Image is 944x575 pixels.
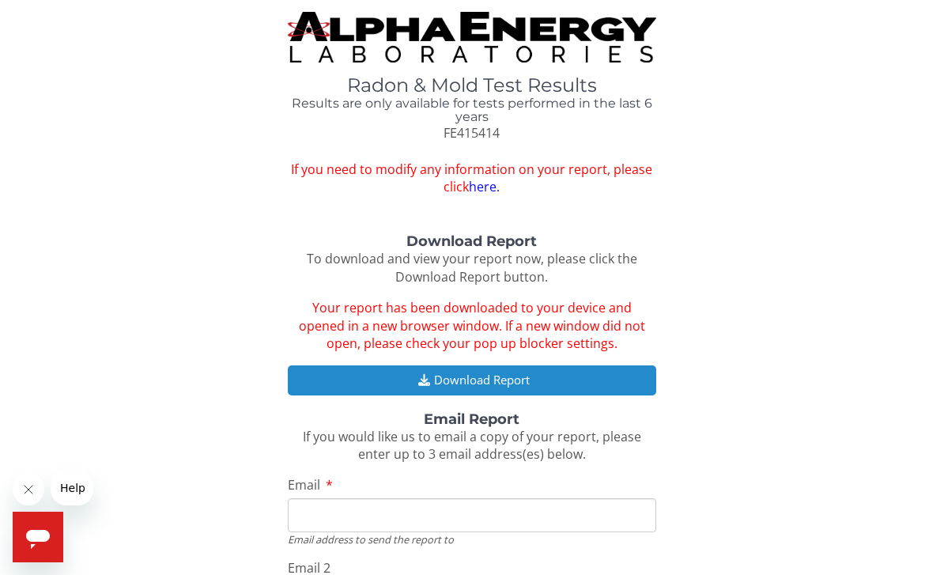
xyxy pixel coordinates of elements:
[444,124,500,142] span: FE415414
[424,410,519,428] strong: Email Report
[288,161,656,197] span: If you need to modify any information on your report, please click
[51,471,93,505] iframe: Message from company
[13,474,44,505] iframe: Close message
[13,512,63,562] iframe: Button to launch messaging window
[288,476,320,494] span: Email
[307,250,637,286] span: To download and view your report now, please click the Download Report button.
[288,532,656,547] div: Email address to send the report to
[288,12,656,62] img: TightCrop.jpg
[469,178,500,195] a: here.
[303,428,641,463] span: If you would like us to email a copy of your report, please enter up to 3 email address(es) below.
[288,75,656,96] h1: Radon & Mold Test Results
[288,365,656,395] button: Download Report
[406,233,537,250] strong: Download Report
[288,96,656,124] h4: Results are only available for tests performed in the last 6 years
[299,299,645,353] span: Your report has been downloaded to your device and opened in a new browser window. If a new windo...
